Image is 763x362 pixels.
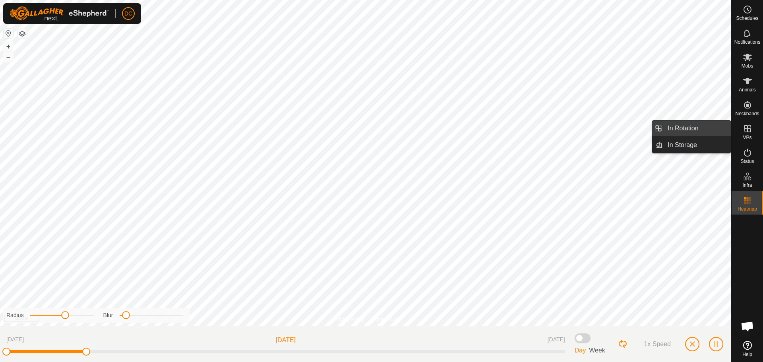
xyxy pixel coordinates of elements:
[652,137,731,153] li: In Storage
[6,335,24,345] span: [DATE]
[739,87,756,92] span: Animals
[618,339,628,349] button: Loop Button
[276,335,296,345] span: [DATE]
[668,124,698,133] span: In Rotation
[334,316,364,323] a: Privacy Policy
[742,64,753,68] span: Mobs
[663,137,731,153] a: In Storage
[4,42,13,51] button: +
[740,159,754,164] span: Status
[738,207,757,211] span: Heatmap
[652,120,731,136] li: In Rotation
[742,183,752,188] span: Infra
[589,347,605,354] span: Week
[735,111,759,116] span: Neckbands
[124,10,132,18] span: DC
[103,311,113,319] label: Blur
[644,341,671,348] span: 1x Speed
[10,6,109,21] img: Gallagher Logo
[17,29,27,39] button: Map Layers
[732,338,763,360] a: Help
[4,29,13,38] button: Reset Map
[6,311,24,319] label: Radius
[743,135,751,140] span: VPs
[736,16,758,21] span: Schedules
[734,40,760,45] span: Notifications
[742,352,752,357] span: Help
[374,316,397,323] a: Contact Us
[4,52,13,62] button: –
[634,337,677,351] button: Speed Button
[548,335,565,345] span: [DATE]
[663,120,731,136] a: In Rotation
[736,314,759,338] a: Open chat
[668,140,697,150] span: In Storage
[575,347,586,354] span: Day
